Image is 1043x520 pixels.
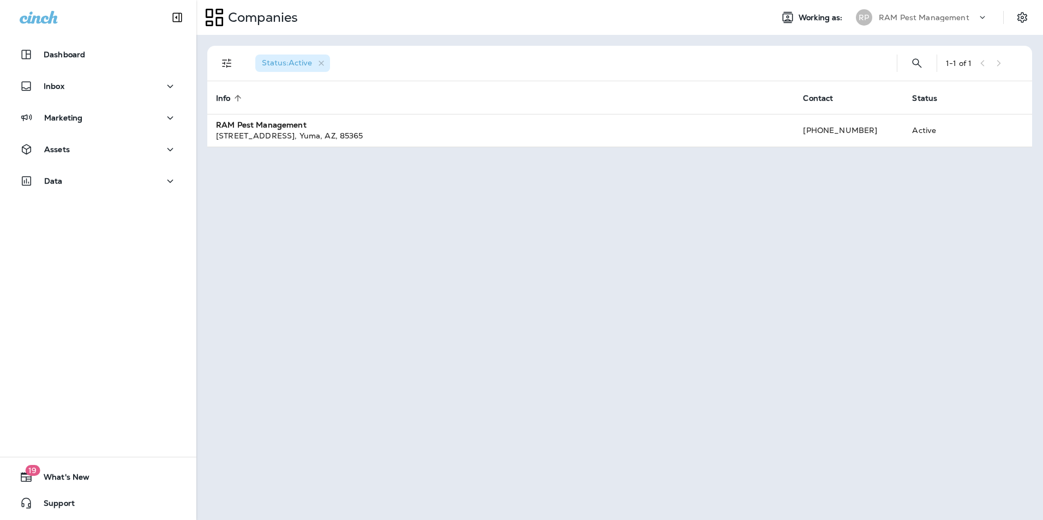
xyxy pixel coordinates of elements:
strong: RAM Pest Management [216,120,307,130]
p: Data [44,177,63,185]
p: Companies [224,9,298,26]
span: Working as: [799,13,845,22]
button: Settings [1012,8,1032,27]
p: RAM Pest Management [879,13,969,22]
span: Contact [803,93,847,103]
button: Support [11,492,185,514]
span: Status : Active [262,58,312,68]
button: Dashboard [11,44,185,65]
span: Support [33,499,75,512]
button: Marketing [11,107,185,129]
span: 19 [25,465,40,476]
button: Collapse Sidebar [162,7,193,28]
p: Marketing [44,113,82,122]
td: Active [903,114,973,147]
span: Status [912,94,937,103]
p: Inbox [44,82,64,90]
button: Assets [11,138,185,160]
span: Contact [803,94,833,103]
td: [PHONE_NUMBER] [794,114,903,147]
button: Search Companies [906,52,928,74]
p: Dashboard [44,50,85,59]
button: 19What's New [11,466,185,488]
span: Info [216,93,245,103]
span: Status [912,93,951,103]
button: Data [11,170,185,192]
p: Assets [44,145,70,154]
div: [STREET_ADDRESS] , Yuma , AZ , 85365 [216,130,786,141]
div: Status:Active [255,55,330,72]
span: What's New [33,473,89,486]
span: Info [216,94,231,103]
div: RP [856,9,872,26]
div: 1 - 1 of 1 [946,59,972,68]
button: Filters [216,52,238,74]
button: Inbox [11,75,185,97]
